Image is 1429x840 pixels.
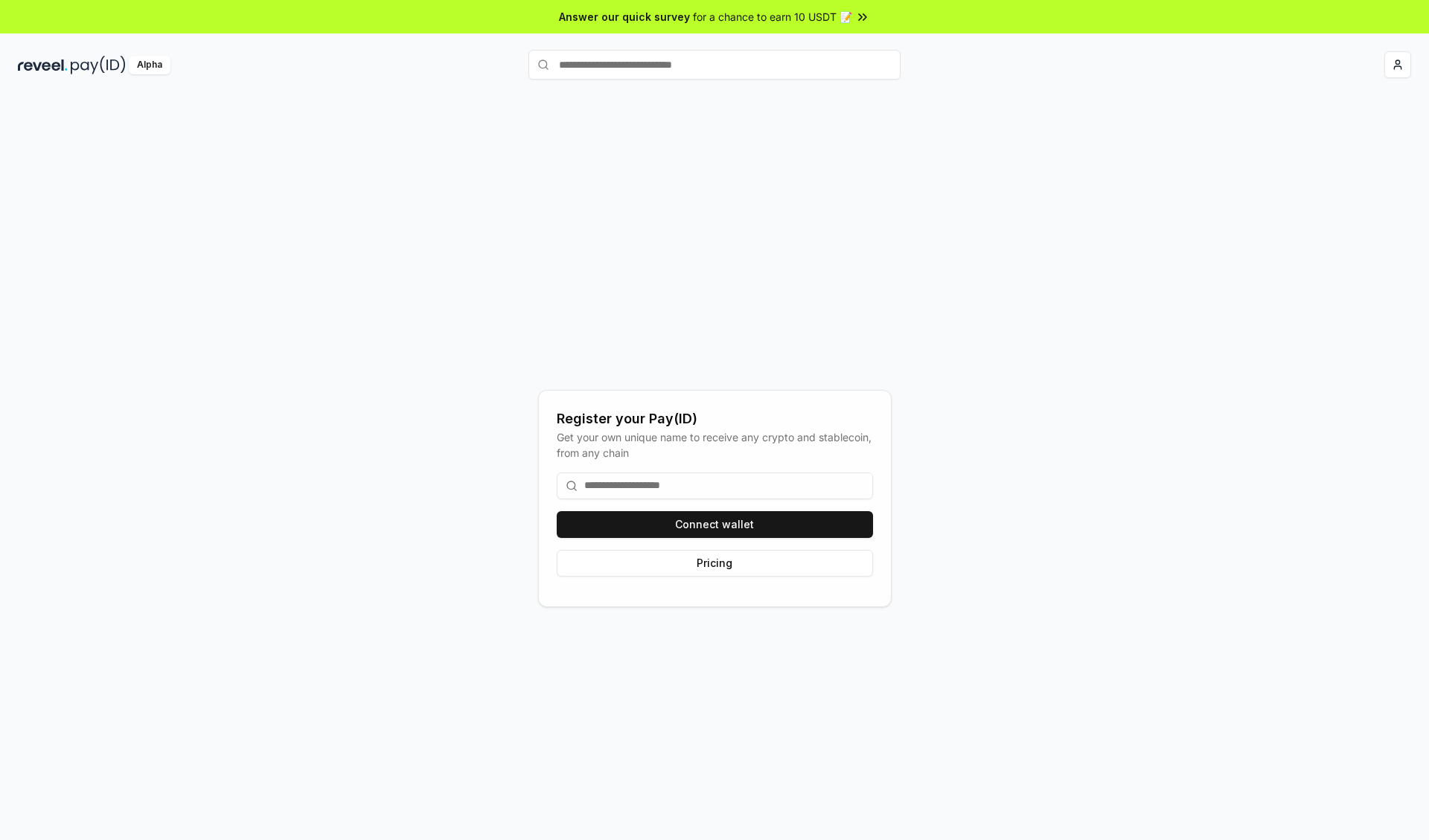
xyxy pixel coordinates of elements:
div: Get your own unique name to receive any crypto and stablecoin, from any chain [557,429,873,461]
button: Connect wallet [557,511,873,538]
div: Register your Pay(ID) [557,408,873,429]
div: Alpha [129,56,170,74]
img: reveel_dark [18,56,68,74]
button: Pricing [557,550,873,577]
img: pay_id [71,56,126,74]
span: Answer our quick survey [559,9,690,25]
span: for a chance to earn 10 USDT 📝 [693,9,852,25]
